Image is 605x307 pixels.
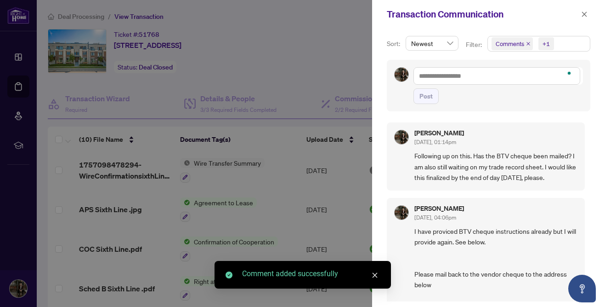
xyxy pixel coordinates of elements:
[526,41,531,46] span: close
[387,7,578,21] div: Transaction Communication
[372,272,378,278] span: close
[242,268,380,279] div: Comment added successfully
[543,39,550,48] div: +1
[414,151,577,183] span: Following up on this. Has the BTV cheque been mailed? I am also still waiting on my trade record ...
[568,275,596,302] button: Open asap
[414,139,456,145] span: [DATE], 01:14pm
[414,214,456,221] span: [DATE], 04:06pm
[413,88,439,104] button: Post
[581,11,588,17] span: close
[395,68,408,81] img: Profile Icon
[395,130,408,144] img: Profile Icon
[414,205,464,212] h5: [PERSON_NAME]
[395,206,408,220] img: Profile Icon
[466,40,483,50] p: Filter:
[496,39,524,48] span: Comments
[413,67,580,85] textarea: To enrich screen reader interactions, please activate Accessibility in Grammarly extension settings
[387,39,402,49] p: Sort:
[411,36,453,50] span: Newest
[370,270,380,280] a: Close
[414,130,464,136] h5: [PERSON_NAME]
[492,37,533,50] span: Comments
[226,272,232,278] span: check-circle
